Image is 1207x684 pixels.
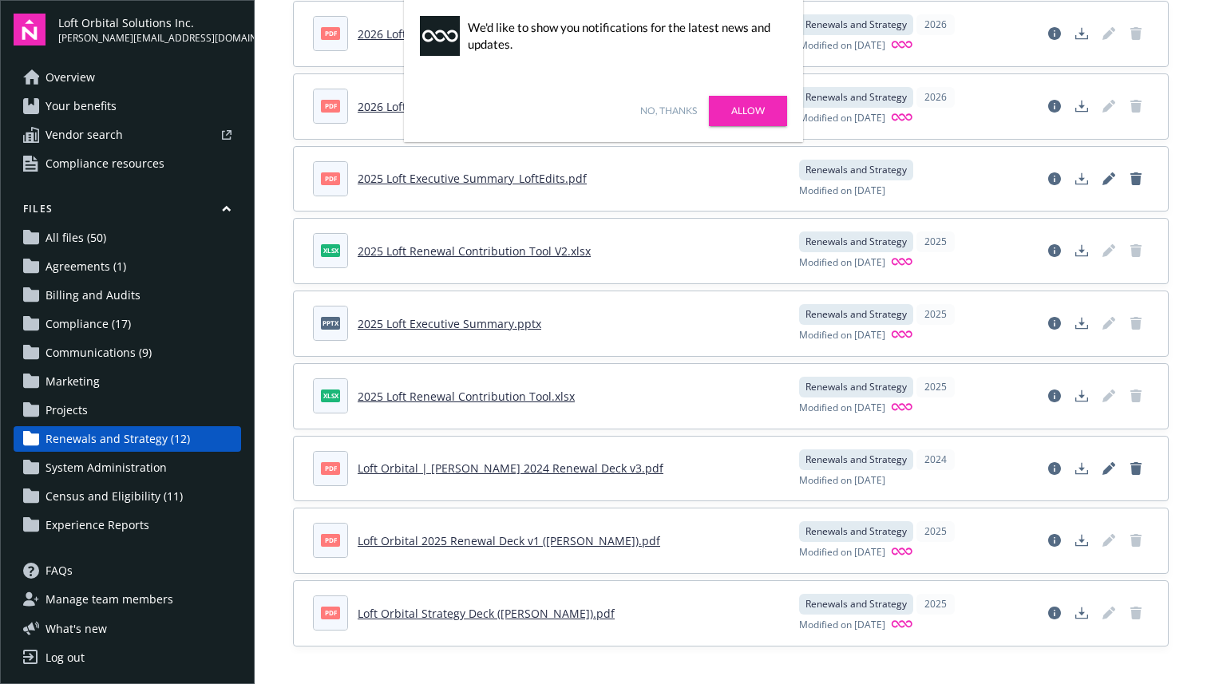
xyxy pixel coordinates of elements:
[799,184,885,198] span: Modified on [DATE]
[916,304,955,325] div: 2025
[46,311,131,337] span: Compliance (17)
[640,104,697,118] a: No, thanks
[916,377,955,397] div: 2025
[1123,456,1149,481] a: Delete document
[916,449,955,470] div: 2024
[805,235,907,249] span: Renewals and Strategy
[916,521,955,542] div: 2025
[14,426,241,452] a: Renewals and Strategy (12)
[46,122,123,148] span: Vendor search
[46,620,107,637] span: What ' s new
[1123,528,1149,553] a: Delete document
[58,31,241,45] span: [PERSON_NAME][EMAIL_ADDRESS][DOMAIN_NAME]
[321,27,340,39] span: pdf
[358,461,663,476] a: Loft Orbital | [PERSON_NAME] 2024 Renewal Deck v3.pdf
[799,401,885,416] span: Modified on [DATE]
[1096,383,1122,409] span: Edit document
[46,426,190,452] span: Renewals and Strategy (12)
[1069,310,1094,336] a: Download document
[14,283,241,308] a: Billing and Audits
[1042,93,1067,119] a: View file details
[916,231,955,252] div: 2025
[1069,383,1094,409] a: Download document
[14,225,241,251] a: All files (50)
[1096,600,1122,626] a: Edit document
[1042,383,1067,409] a: View file details
[46,397,88,423] span: Projects
[14,202,241,222] button: Files
[321,317,340,329] span: pptx
[1069,21,1094,46] a: Download document
[1042,456,1067,481] a: View file details
[46,340,152,366] span: Communications (9)
[358,606,615,621] a: Loft Orbital Strategy Deck ([PERSON_NAME]).pdf
[805,597,907,611] span: Renewals and Strategy
[799,255,885,271] span: Modified on [DATE]
[14,558,241,583] a: FAQs
[46,455,167,480] span: System Administration
[1096,456,1122,481] a: Edit document
[1096,21,1122,46] a: Edit document
[321,172,340,184] span: pdf
[358,533,660,548] a: Loft Orbital 2025 Renewal Deck v1 ([PERSON_NAME]).pdf
[1123,238,1149,263] a: Delete document
[46,645,85,670] div: Log out
[321,607,340,619] span: pdf
[805,90,907,105] span: Renewals and Strategy
[14,455,241,480] a: System Administration
[14,93,241,119] a: Your benefits
[916,594,955,615] div: 2025
[14,254,241,279] a: Agreements (1)
[58,14,241,31] span: Loft Orbital Solutions Inc.
[14,122,241,148] a: Vendor search
[14,484,241,509] a: Census and Eligibility (11)
[805,380,907,394] span: Renewals and Strategy
[1069,93,1094,119] a: Download document
[799,328,885,343] span: Modified on [DATE]
[1069,456,1094,481] a: Download document
[468,19,779,53] div: We'd like to show you notifications for the latest news and updates.
[46,93,117,119] span: Your benefits
[1069,528,1094,553] a: Download document
[14,311,241,337] a: Compliance (17)
[1123,93,1149,119] span: Delete document
[46,225,106,251] span: All files (50)
[46,587,173,612] span: Manage team members
[14,340,241,366] a: Communications (9)
[805,163,907,177] span: Renewals and Strategy
[1123,21,1149,46] span: Delete document
[358,389,575,404] a: 2025 Loft Renewal Contribution Tool.xlsx
[799,618,885,633] span: Modified on [DATE]
[321,389,340,401] span: xlsx
[14,65,241,90] a: Overview
[1042,528,1067,553] a: View file details
[1123,310,1149,336] a: Delete document
[1042,238,1067,263] a: View file details
[358,26,564,42] a: 2026 Loft Orbital Renewal Meeting.pdf
[1096,528,1122,553] span: Edit document
[1096,166,1122,192] a: Edit document
[1123,166,1149,192] a: Delete document
[14,369,241,394] a: Marketing
[1069,166,1094,192] a: Download document
[358,171,587,186] a: 2025 Loft Executive Summary_LoftEdits.pdf
[14,587,241,612] a: Manage team members
[321,534,340,546] span: pdf
[1096,93,1122,119] a: Edit document
[1096,310,1122,336] span: Edit document
[46,151,164,176] span: Compliance resources
[1042,166,1067,192] a: View file details
[14,151,241,176] a: Compliance resources
[1123,383,1149,409] span: Delete document
[805,453,907,467] span: Renewals and Strategy
[1123,600,1149,626] a: Delete document
[1096,238,1122,263] span: Edit document
[1042,600,1067,626] a: View file details
[916,14,955,35] div: 2026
